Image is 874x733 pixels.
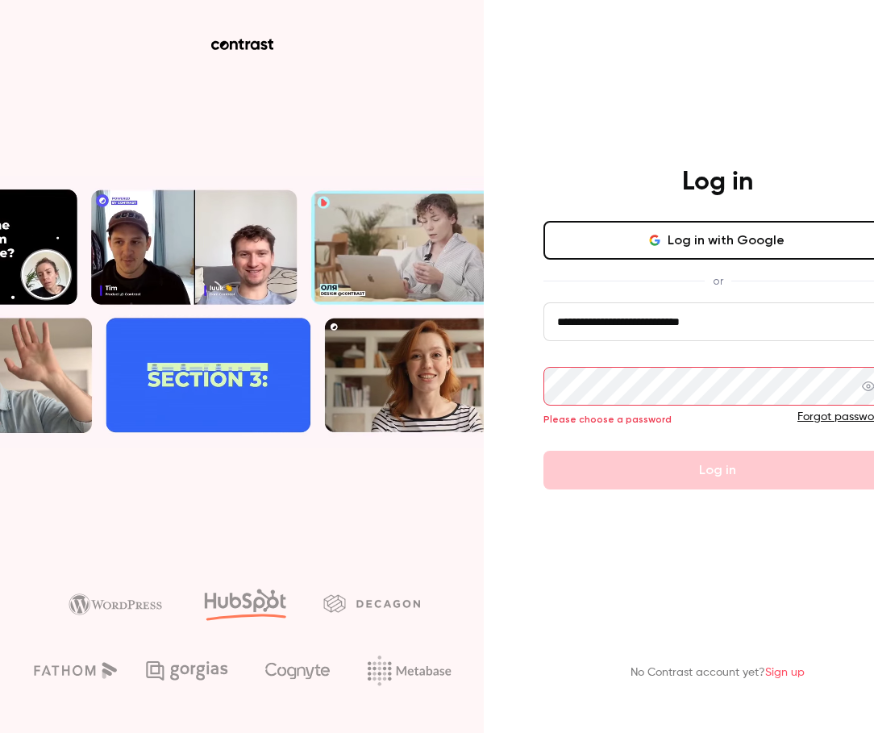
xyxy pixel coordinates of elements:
[682,166,753,198] h4: Log in
[631,664,805,681] p: No Contrast account yet?
[765,667,805,678] a: Sign up
[323,594,420,612] img: decagon
[705,273,731,289] span: or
